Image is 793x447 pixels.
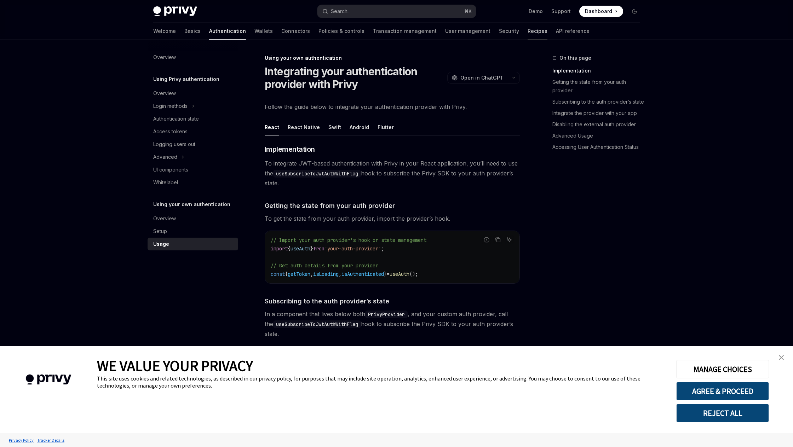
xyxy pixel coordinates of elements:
[350,119,369,135] div: Android
[529,8,543,15] a: Demo
[265,309,520,339] span: In a component that lives below both , and your custom auth provider, call the hook to subscribe ...
[528,23,547,40] a: Recipes
[774,350,788,365] a: close banner
[148,225,238,238] a: Setup
[291,245,310,252] span: useAuth
[153,89,176,98] div: Overview
[288,245,291,252] span: {
[310,271,313,277] span: ,
[265,296,389,306] span: Subscribing to the auth provider’s state
[464,8,472,14] span: ⌘ K
[271,271,285,277] span: const
[153,102,188,110] div: Login methods
[585,8,612,15] span: Dashboard
[493,235,502,244] button: Copy the contents from the code block
[271,262,378,269] span: // Get auth details from your provider
[148,163,238,176] a: UI components
[265,102,520,112] span: Follow the guide below to integrate your authentication provider with Privy.
[184,23,201,40] a: Basics
[579,6,623,17] a: Dashboard
[551,8,571,15] a: Support
[97,375,666,389] div: This site uses cookies and related technologies, as described in our privacy policy, for purposes...
[445,23,490,40] a: User management
[552,108,646,119] a: Integrate the provider with your app
[273,170,361,178] code: useSubscribeToJwtAuthWithFlag
[676,404,769,422] button: REJECT ALL
[265,214,520,223] span: To get the state from your auth provider, import the provider’s hook.
[265,201,395,210] span: Getting the state from your auth provider
[381,245,384,252] span: ;
[460,74,504,81] span: Open in ChatGPT
[148,138,238,151] a: Logging users out
[779,355,784,360] img: close banner
[148,112,238,125] a: Authentication state
[148,238,238,250] a: Usage
[676,382,769,400] button: AGREE & PROCEED
[148,125,238,138] a: Access tokens
[552,130,646,141] a: Advanced Usage
[552,76,646,96] a: Getting the state from your auth provider
[11,364,86,395] img: company logo
[317,5,476,18] button: Open search
[153,240,169,248] div: Usage
[153,23,176,40] a: Welcome
[339,271,341,277] span: ,
[271,237,426,243] span: // Import your auth provider's hook or state management
[482,235,491,244] button: Report incorrect code
[505,235,514,244] button: Ask AI
[288,119,320,135] div: React Native
[148,212,238,225] a: Overview
[153,115,199,123] div: Authentication state
[559,54,591,62] span: On this page
[153,53,176,62] div: Overview
[153,153,177,161] div: Advanced
[271,245,288,252] span: import
[265,54,520,62] div: Using your own authentication
[153,140,195,149] div: Logging users out
[148,100,238,112] button: Toggle Login methods section
[341,271,384,277] span: isAuthenticated
[313,271,339,277] span: isLoading
[387,271,390,277] span: =
[556,23,590,40] a: API reference
[365,310,408,318] code: PrivyProvider
[153,227,167,236] div: Setup
[148,51,238,64] a: Overview
[153,75,219,83] h5: Using Privy authentication
[265,65,444,91] h1: Integrating your authentication provider with Privy
[324,245,381,252] span: 'your-auth-provider'
[552,96,646,108] a: Subscribing to the auth provider’s state
[676,360,769,378] button: MANAGE CHOICES
[148,151,238,163] button: Toggle Advanced section
[35,434,66,446] a: Tracker Details
[552,65,646,76] a: Implementation
[447,72,508,84] button: Open in ChatGPT
[378,119,394,135] div: Flutter
[254,23,273,40] a: Wallets
[153,6,197,16] img: dark logo
[153,178,178,187] div: Whitelabel
[265,144,315,154] span: Implementation
[265,119,279,135] div: React
[281,23,310,40] a: Connectors
[209,23,246,40] a: Authentication
[331,7,351,16] div: Search...
[552,119,646,130] a: Disabling the external auth provider
[390,271,409,277] span: useAuth
[409,271,418,277] span: ();
[310,245,313,252] span: }
[265,158,520,188] span: To integrate JWT-based authentication with Privy in your React application, you’ll need to use th...
[328,119,341,135] div: Swift
[153,200,230,209] h5: Using your own authentication
[629,6,640,17] button: Toggle dark mode
[97,356,253,375] span: WE VALUE YOUR PRIVACY
[318,23,364,40] a: Policies & controls
[499,23,519,40] a: Security
[273,320,361,328] code: useSubscribeToJwtAuthWithFlag
[148,87,238,100] a: Overview
[313,245,324,252] span: from
[7,434,35,446] a: Privacy Policy
[153,166,188,174] div: UI components
[285,271,288,277] span: {
[373,23,437,40] a: Transaction management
